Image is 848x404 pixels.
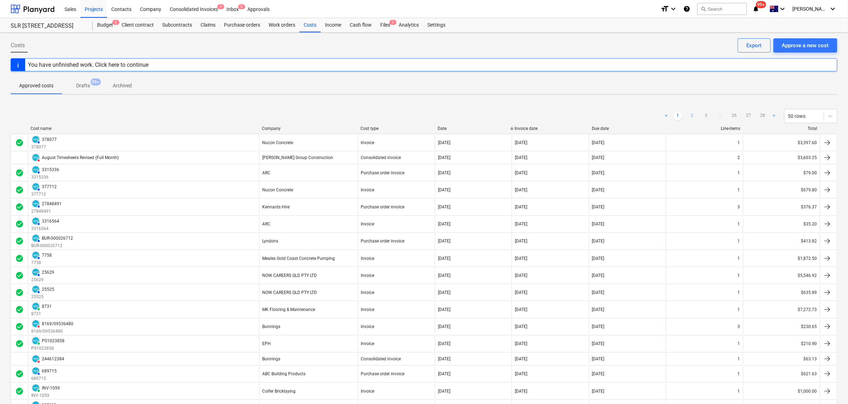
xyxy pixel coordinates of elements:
a: Settings [423,18,450,32]
div: PS1023858 [42,338,64,343]
div: EPH [262,341,271,346]
i: Knowledge base [683,5,690,13]
div: Invoice [361,341,375,346]
div: 8169/09536480 [42,321,73,326]
div: 1 [738,290,740,295]
span: check_circle [15,203,24,211]
div: 7758 [42,253,52,258]
div: 1 [738,187,740,192]
span: 2 [112,20,119,25]
div: $5,546.92 [743,268,820,283]
div: [DATE] [438,256,450,261]
div: [DATE] [438,239,450,244]
p: 3315336 [31,174,59,180]
div: SLR [STREET_ADDRESS] [11,22,84,30]
div: Consolidated invoice [361,155,401,160]
p: 378077 [31,144,57,150]
div: Invoice [361,324,375,329]
div: [DATE] [438,389,450,394]
img: xero.svg [32,320,39,327]
div: 1 [738,222,740,226]
div: Invoice has been synced with Xero and its status is currently PAID [31,336,40,345]
div: [DATE] [438,273,450,278]
div: Lyndons [262,239,278,244]
div: Total [746,126,818,131]
div: 1 [738,341,740,346]
p: BUR-000026712 [31,243,73,249]
a: Analytics [394,18,423,32]
div: INV-1059 [42,386,60,391]
p: INV-1059 [31,393,60,399]
div: [DATE] [515,170,527,175]
div: Invoice was approved [15,271,24,280]
img: xero.svg [32,136,39,143]
img: xero.svg [32,200,39,207]
div: Nucon Concrete [262,140,293,145]
div: Invoice has been synced with Xero and its status is currently DELETED [31,153,40,162]
div: [DATE] [515,187,527,192]
div: Invoice has been synced with Xero and its status is currently AUTHORISED [31,251,40,260]
div: [DATE] [438,324,450,329]
div: $1,000.00 [743,383,820,399]
div: Invoice was approved [15,370,24,378]
span: 99+ [91,78,101,86]
div: [DATE] [592,239,605,244]
img: xero.svg [32,166,39,173]
div: [DATE] [438,140,450,145]
div: Costs [299,18,321,32]
div: 689715 [42,368,57,373]
div: Cost name [30,126,256,131]
div: 1 [738,371,740,376]
div: [DATE] [515,155,527,160]
p: 25629 [31,277,54,283]
div: $7,272.73 [743,302,820,317]
div: 378077 [42,137,57,142]
a: Page 27 [745,112,753,120]
span: check_circle [15,322,24,331]
div: Invoice has been synced with Xero and its status is currently AUTHORISED [31,285,40,294]
div: [DATE] [592,273,605,278]
div: Invoice was approved [15,322,24,331]
div: [DATE] [515,239,527,244]
div: [DATE] [592,170,605,175]
a: Page 2 [688,112,696,120]
div: Invoice was approved [15,237,24,245]
div: Purchase order invoice [361,239,405,244]
img: xero.svg [32,337,39,344]
div: $679.80 [743,182,820,197]
span: check_circle [15,138,24,147]
span: check_circle [15,339,24,348]
div: Invoice was approved [15,305,24,314]
span: [PERSON_NAME] [793,6,828,12]
div: [DATE] [592,389,605,394]
div: 1 [738,356,740,361]
span: check_circle [15,169,24,177]
a: Page 28 [759,112,767,120]
div: $63.13 [743,353,820,365]
div: [DATE] [592,187,605,192]
a: Client contract [117,18,158,32]
button: Search [697,3,747,15]
div: Line-items [669,126,741,131]
img: xero.svg [32,303,39,310]
div: 3 [738,324,740,329]
div: BUR-000026712 [42,236,73,241]
div: 1 [738,239,740,244]
div: Kennards Hire [262,204,290,209]
i: keyboard_arrow_down [669,5,678,13]
a: ... [716,112,725,120]
span: check_circle [15,237,24,245]
div: [DATE] [515,371,527,376]
a: Income [321,18,346,32]
div: Invoice has been synced with Xero and its status is currently AUTHORISED [31,135,40,144]
div: 244612384 [42,356,64,361]
div: Approve a new cost [782,41,829,50]
div: Invoice has been synced with Xero and its status is currently PAID [31,302,40,311]
a: Budget2 [93,18,117,32]
div: Claims [196,18,220,32]
div: Invoice has been synced with Xero and its status is currently AUTHORISED [31,182,40,191]
div: Invoice has been synced with Xero and its status is currently AUTHORISED [31,268,40,277]
div: Due date [592,126,663,131]
div: [DATE] [592,155,605,160]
